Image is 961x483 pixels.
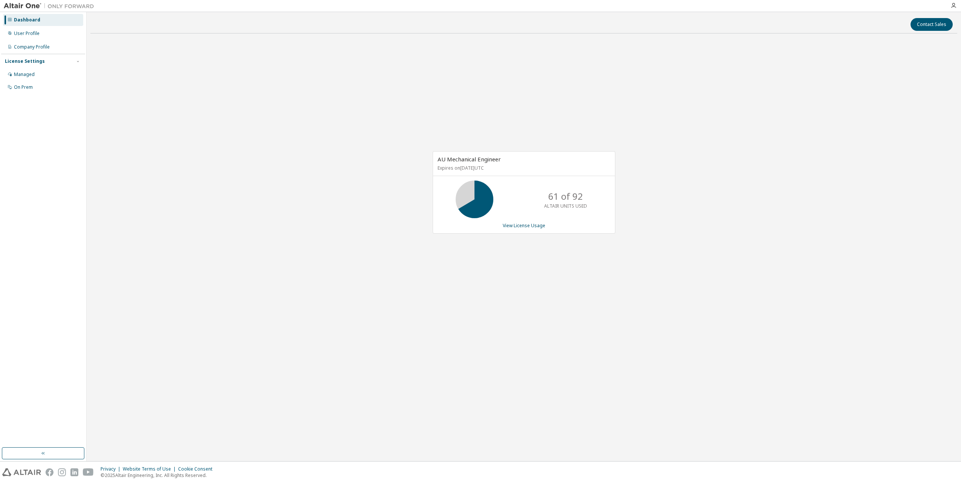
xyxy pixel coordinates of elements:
[101,466,123,472] div: Privacy
[70,468,78,476] img: linkedin.svg
[503,222,545,229] a: View License Usage
[58,468,66,476] img: instagram.svg
[178,466,217,472] div: Cookie Consent
[2,468,41,476] img: altair_logo.svg
[438,165,609,171] p: Expires on [DATE] UTC
[5,58,45,64] div: License Settings
[101,472,217,478] p: © 2025 Altair Engineering, Inc. All Rights Reserved.
[4,2,98,10] img: Altair One
[438,155,501,163] span: AU Mechanical Engineer
[14,17,40,23] div: Dashboard
[83,468,94,476] img: youtube.svg
[14,30,40,36] div: User Profile
[46,468,53,476] img: facebook.svg
[911,18,953,31] button: Contact Sales
[548,190,583,203] p: 61 of 92
[544,203,587,209] p: ALTAIR UNITS USED
[14,44,50,50] div: Company Profile
[14,71,35,77] div: Managed
[123,466,178,472] div: Website Terms of Use
[14,84,33,90] div: On Prem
